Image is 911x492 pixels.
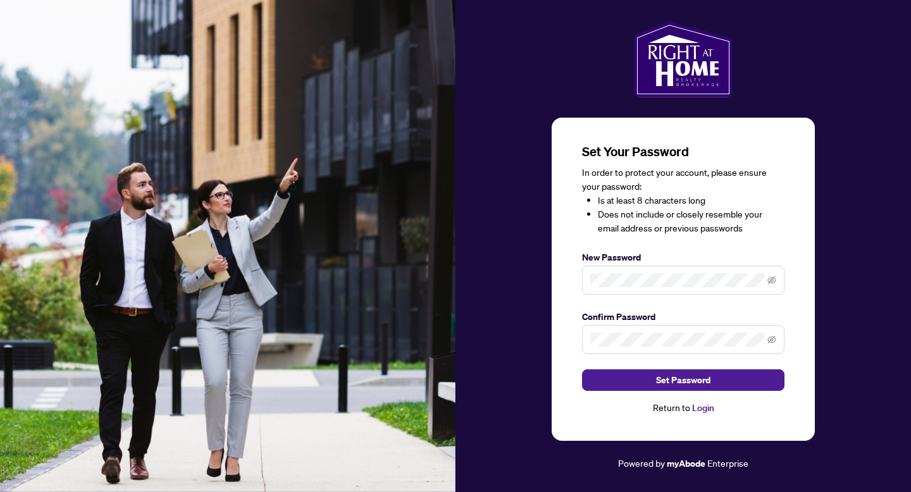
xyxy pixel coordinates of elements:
[598,194,784,207] li: Is at least 8 characters long
[618,457,665,469] span: Powered by
[767,276,776,285] span: eye-invisible
[582,166,784,235] div: In order to protect your account, please ensure your password:
[707,457,748,469] span: Enterprise
[582,310,784,324] label: Confirm Password
[656,370,710,390] span: Set Password
[598,207,784,235] li: Does not include or closely resemble your email address or previous passwords
[582,369,784,391] button: Set Password
[767,335,776,344] span: eye-invisible
[692,402,714,414] a: Login
[634,22,732,97] img: ma-logo
[582,401,784,415] div: Return to
[667,457,705,470] a: myAbode
[582,250,784,264] label: New Password
[582,143,784,161] h3: Set Your Password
